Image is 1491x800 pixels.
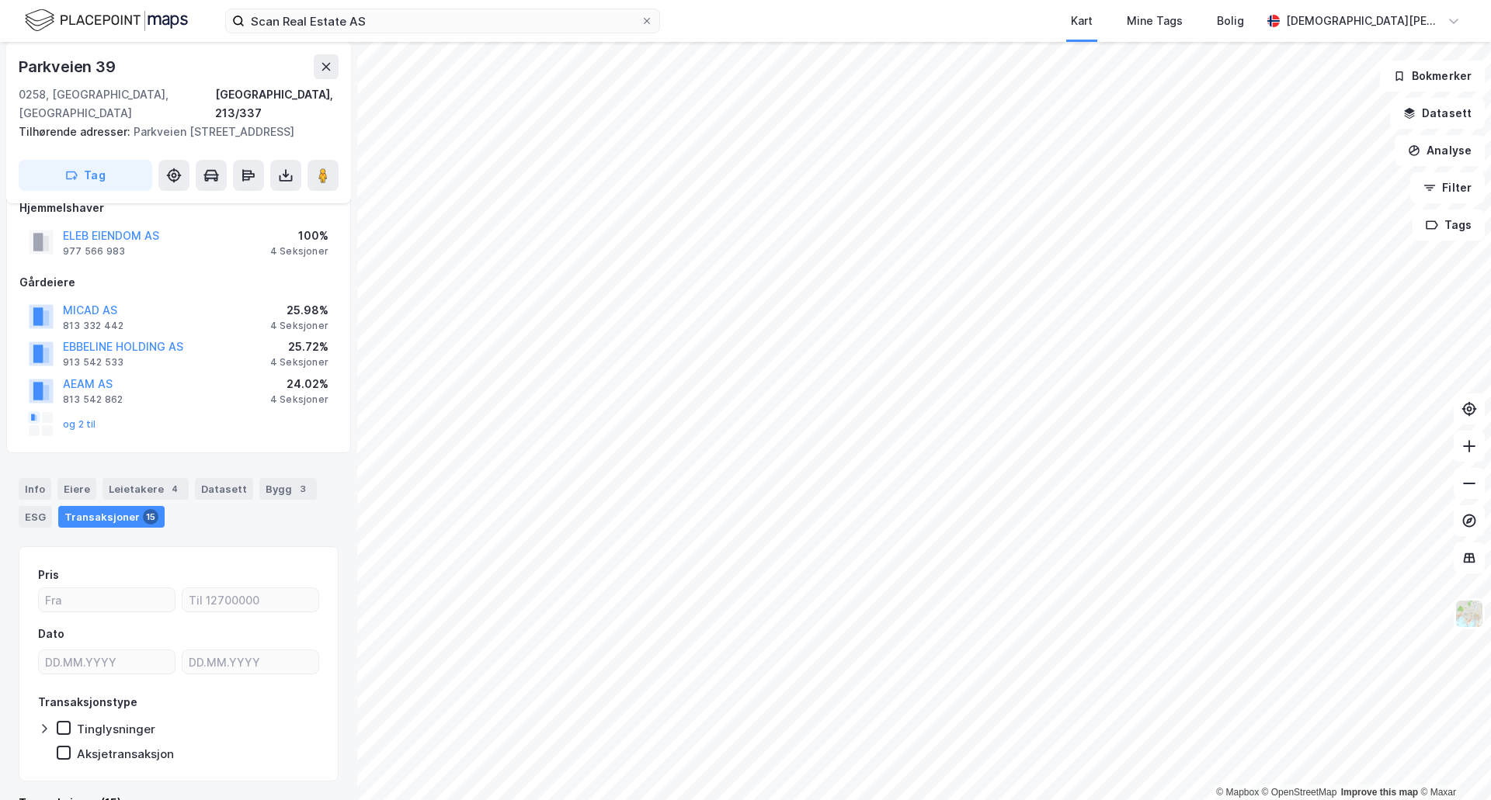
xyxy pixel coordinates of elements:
div: 0258, [GEOGRAPHIC_DATA], [GEOGRAPHIC_DATA] [19,85,215,123]
div: Mine Tags [1127,12,1183,30]
button: Analyse [1395,135,1485,166]
div: Gårdeiere [19,273,338,292]
button: Filter [1410,172,1485,203]
div: 4 Seksjoner [270,393,328,406]
div: 25.72% [270,338,328,356]
div: ESG [19,506,52,528]
div: 813 542 862 [63,393,123,406]
div: 4 Seksjoner [270,356,328,369]
div: Bolig [1217,12,1244,30]
input: Søk på adresse, matrikkel, gårdeiere, leietakere eller personer [245,9,641,33]
div: Kontrollprogram for chat [1413,726,1491,800]
div: Pris [38,566,59,584]
div: 813 332 442 [63,320,123,332]
div: 4 Seksjoner [270,320,328,332]
button: Datasett [1390,98,1485,129]
div: [GEOGRAPHIC_DATA], 213/337 [215,85,339,123]
span: Tilhørende adresser: [19,125,134,138]
div: [DEMOGRAPHIC_DATA][PERSON_NAME] [1286,12,1441,30]
input: Fra [39,588,175,611]
div: Aksjetransaksjon [77,746,174,761]
div: Parkveien [STREET_ADDRESS] [19,123,326,141]
div: 4 [167,481,182,497]
div: Transaksjonstype [38,693,137,712]
a: Mapbox [1216,787,1259,798]
div: 25.98% [270,301,328,320]
input: DD.MM.YYYY [182,650,318,674]
button: Tag [19,160,152,191]
div: 15 [143,509,158,525]
a: OpenStreetMap [1262,787,1337,798]
div: 4 Seksjoner [270,245,328,258]
div: Parkveien 39 [19,54,119,79]
img: logo.f888ab2527a4732fd821a326f86c7f29.svg [25,7,188,34]
div: Bygg [259,478,317,500]
div: 24.02% [270,375,328,393]
div: 977 566 983 [63,245,125,258]
div: Tinglysninger [77,722,155,736]
div: Info [19,478,51,500]
div: Eiere [57,478,96,500]
div: Transaksjoner [58,506,165,528]
div: Hjemmelshaver [19,199,338,217]
a: Improve this map [1341,787,1418,798]
div: 913 542 533 [63,356,123,369]
div: Datasett [195,478,253,500]
button: Tags [1413,210,1485,241]
div: 3 [295,481,311,497]
div: Kart [1071,12,1093,30]
img: Z [1455,599,1484,629]
div: Dato [38,625,64,643]
iframe: Chat Widget [1413,726,1491,800]
input: Til 12700000 [182,588,318,611]
div: 100% [270,227,328,245]
input: DD.MM.YYYY [39,650,175,674]
button: Bokmerker [1380,61,1485,92]
div: Leietakere [103,478,189,500]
